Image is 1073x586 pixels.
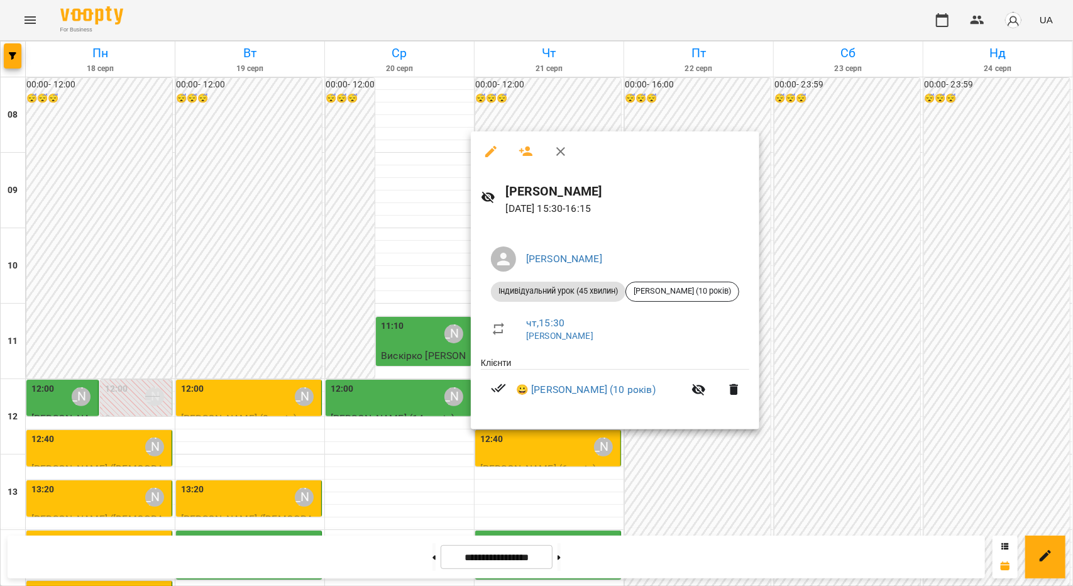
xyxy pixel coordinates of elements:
[506,182,749,201] h6: [PERSON_NAME]
[516,382,656,397] a: 😀 [PERSON_NAME] (10 років)
[506,201,749,216] p: [DATE] 15:30 - 16:15
[526,331,593,341] a: [PERSON_NAME]
[625,282,739,302] div: [PERSON_NAME] (10 років)
[526,317,564,329] a: чт , 15:30
[526,253,602,265] a: [PERSON_NAME]
[491,380,506,395] svg: Візит сплачено
[626,285,739,297] span: [PERSON_NAME] (10 років)
[481,357,749,415] ul: Клієнти
[491,285,625,297] span: Індивідуальний урок (45 хвилин)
